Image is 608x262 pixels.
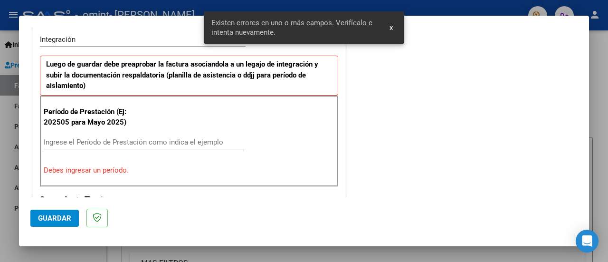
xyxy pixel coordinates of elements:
[40,35,76,44] span: Integración
[40,194,129,205] p: Comprobante Tipo *
[576,230,598,252] div: Open Intercom Messenger
[30,210,79,227] button: Guardar
[382,19,400,36] button: x
[46,60,318,90] strong: Luego de guardar debe preaprobar la factura asociandola a un legajo de integración y subir la doc...
[44,107,131,128] p: Período de Prestación (Ej: 202505 para Mayo 2025)
[38,214,71,223] span: Guardar
[389,23,393,32] span: x
[211,18,378,37] span: Existen errores en uno o más campos. Verifícalo e intenta nuevamente.
[44,165,334,176] p: Debes ingresar un período.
